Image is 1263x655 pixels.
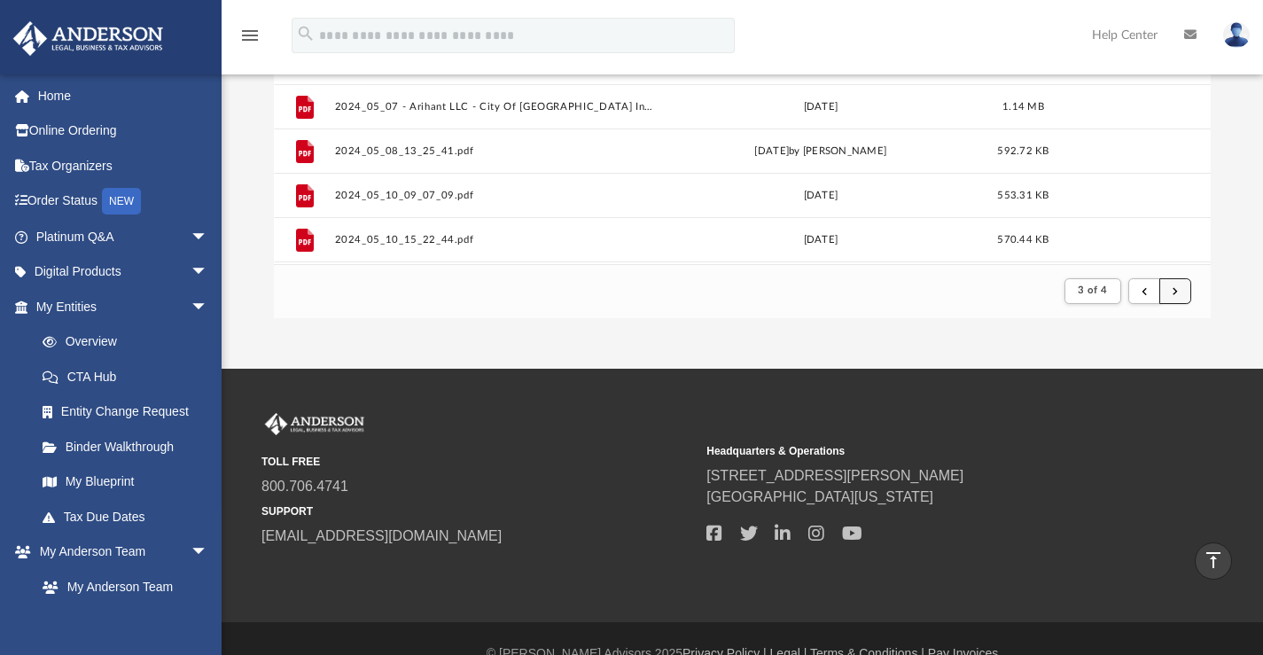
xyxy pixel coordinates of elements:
[12,534,226,570] a: My Anderson Teamarrow_drop_down
[12,113,235,149] a: Online Ordering
[997,234,1049,244] span: 570.44 KB
[261,503,694,519] small: SUPPORT
[997,145,1049,155] span: 592.72 KB
[1223,22,1250,48] img: User Pic
[191,289,226,325] span: arrow_drop_down
[12,183,235,220] a: Order StatusNEW
[12,289,235,324] a: My Entitiesarrow_drop_down
[191,254,226,291] span: arrow_drop_down
[191,534,226,571] span: arrow_drop_down
[191,219,226,255] span: arrow_drop_down
[25,464,226,500] a: My Blueprint
[12,219,235,254] a: Platinum Q&Aarrow_drop_down
[25,359,235,394] a: CTA Hub
[12,78,235,113] a: Home
[239,34,261,46] a: menu
[261,479,348,494] a: 800.706.4741
[706,489,933,504] a: [GEOGRAPHIC_DATA][US_STATE]
[1064,278,1120,303] button: 3 of 4
[12,254,235,290] a: Digital Productsarrow_drop_down
[334,189,653,200] button: 2024_05_10_09_07_09.pdf
[25,394,235,430] a: Entity Change Request
[1203,550,1224,571] i: vertical_align_top
[661,143,980,159] div: [DATE] by [PERSON_NAME]
[25,429,235,464] a: Binder Walkthrough
[25,499,235,534] a: Tax Due Dates
[261,413,368,436] img: Anderson Advisors Platinum Portal
[12,148,235,183] a: Tax Organizers
[706,468,963,483] a: [STREET_ADDRESS][PERSON_NAME]
[1078,285,1107,295] span: 3 of 4
[296,24,316,43] i: search
[661,187,980,203] div: [DATE]
[706,443,1139,459] small: Headquarters & Operations
[334,144,653,156] button: 2024_05_08_13_25_41.pdf
[1195,542,1232,580] a: vertical_align_top
[239,25,261,46] i: menu
[334,100,653,112] button: 2024_05_07 - Arihant LLC - City Of [GEOGRAPHIC_DATA] Inspections Dept.pdf
[661,231,980,247] div: [DATE]
[25,324,235,360] a: Overview
[8,21,168,56] img: Anderson Advisors Platinum Portal
[997,190,1049,199] span: 553.31 KB
[25,569,217,604] a: My Anderson Team
[102,188,141,214] div: NEW
[1002,101,1044,111] span: 1.14 MB
[661,98,980,114] div: [DATE]
[334,233,653,245] button: 2024_05_10_15_22_44.pdf
[261,454,694,470] small: TOLL FREE
[261,528,502,543] a: [EMAIL_ADDRESS][DOMAIN_NAME]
